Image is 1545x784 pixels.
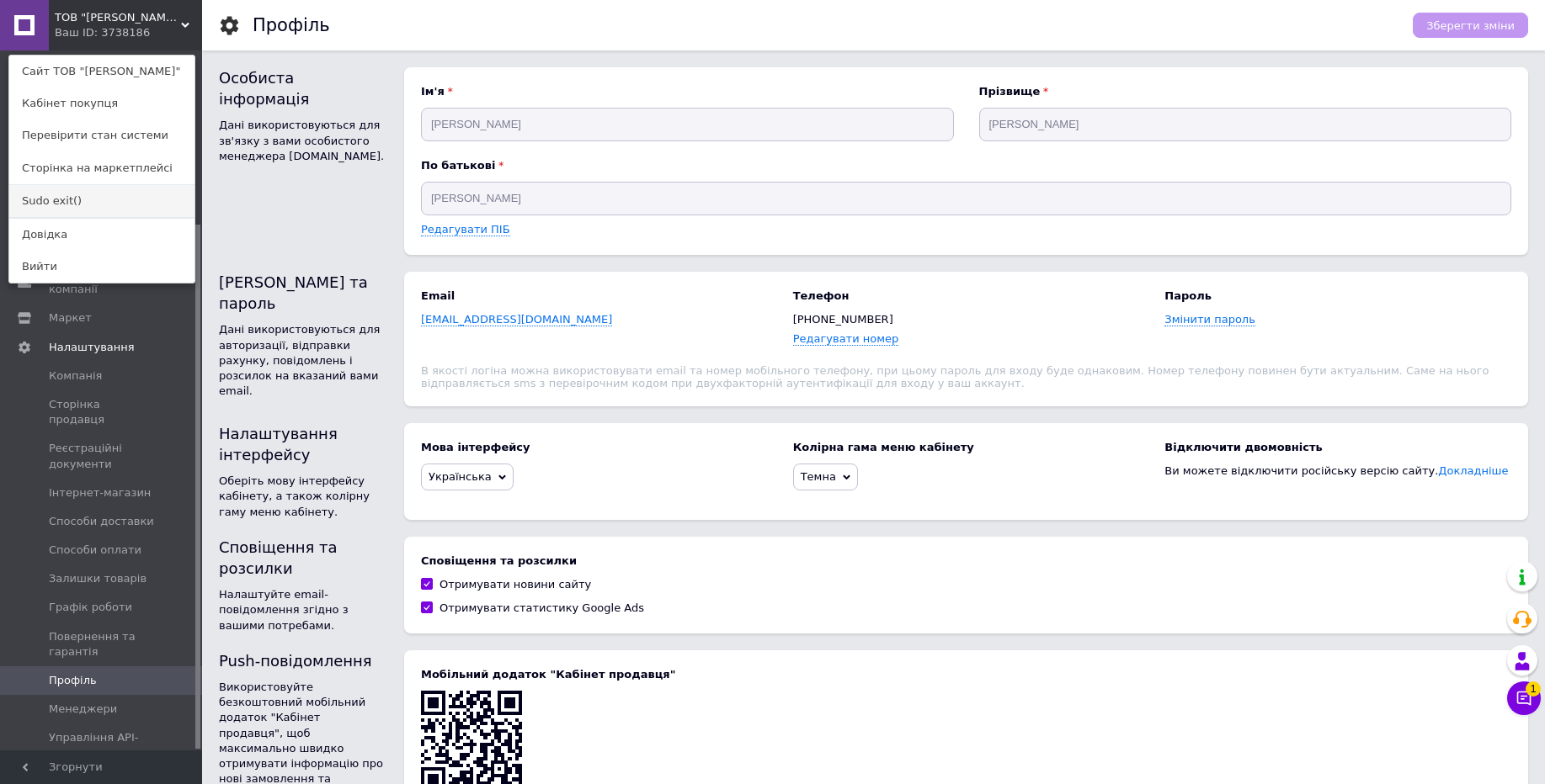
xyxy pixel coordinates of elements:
[253,15,330,35] h1: Профіль
[421,158,1511,173] b: По батькові
[219,537,387,579] div: Сповіщення та розсилки
[9,185,194,217] a: Sudo exit()
[1438,464,1508,477] a: Докладніше
[421,84,954,99] b: Ім'я
[801,470,836,483] span: Темна
[9,56,194,87] a: Сайт ТОВ "[PERSON_NAME]"
[793,332,899,346] a: Редагувати номер
[49,543,141,558] span: Способи оплати
[49,397,156,427] span: Сторінка продавця
[421,554,1511,569] b: Сповіщення та розсилки
[421,223,510,236] a: Редагувати ПІБ
[440,577,591,592] div: Отримувати новини сайту
[9,152,194,184] a: Сторінка на маркетплейсі
[793,440,1140,455] b: Колірна гама меню кабінету
[979,84,1512,99] b: Прізвище
[421,364,1511,389] div: В якості логіна можна використовувати email та номер мобільного телефону, при цьому пароль для вх...
[429,470,492,483] span: Українська
[49,600,132,615] span: Графік роботи
[219,118,387,164] div: Дані використовуються для зв'язку з вами особистого менеджера [DOMAIN_NAME].
[49,730,156,760] span: Управління API-токенами
[9,219,194,251] a: Довідка
[421,667,1511,682] b: Мобільний додаток "Кабінет продавця"
[49,571,147,586] span: Залишки товарів
[49,629,156,660] span: Повернення та гарантія
[219,322,387,399] div: Дані використовуються для авторизації, відправки рахунку, повідомлень і розсилок на вказаний вами...
[9,251,194,283] a: Вийти
[49,514,154,529] span: Способи доставки
[1526,681,1541,697] span: 1
[421,440,768,455] b: Мова інтерфейсу
[421,289,768,304] b: Email
[49,702,117,717] span: Менеджери
[55,25,125,40] div: Ваш ID: 3738186
[219,587,387,633] div: Налаштуйте email-повідомлення згідно з вашими потребами.
[219,650,387,671] div: Push-повідомлення
[219,474,387,520] div: Оберіть мову інтерфейсу кабінету, а також колірну гаму меню кабінету.
[219,67,387,109] div: Особиста інформація
[793,313,893,326] span: [PHONE_NUMBER]
[9,119,194,151] a: Перевірити стан системи
[49,441,156,471] span: Реєстраційні документи
[1164,464,1508,477] span: Ви можете відключити російську версію сайту.
[1164,313,1255,326] span: Змінити пароль
[219,272,387,314] div: [PERSON_NAME] та пароль
[440,601,644,616] div: Отримувати статистику Google Ads
[219,423,387,465] div: Налаштування інтерфейсу
[1507,681,1541,715] button: Чат з покупцем1
[421,313,612,326] span: [EMAIL_ADDRESS][DOMAIN_NAME]
[1164,441,1322,453] span: Відключити двомовність
[1164,289,1511,304] b: Пароль
[793,289,1140,304] b: Телефон
[55,10,181,25] span: ТОВ "Пан Гарбуз"
[9,87,194,119] a: Кабінет покупця
[49,673,97,688] span: Профіль
[49,310,92,326] span: Маркет
[49,340,135,355] span: Налаштування
[49,368,102,384] span: Компанія
[49,485,151,501] span: Інтернет-магазин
